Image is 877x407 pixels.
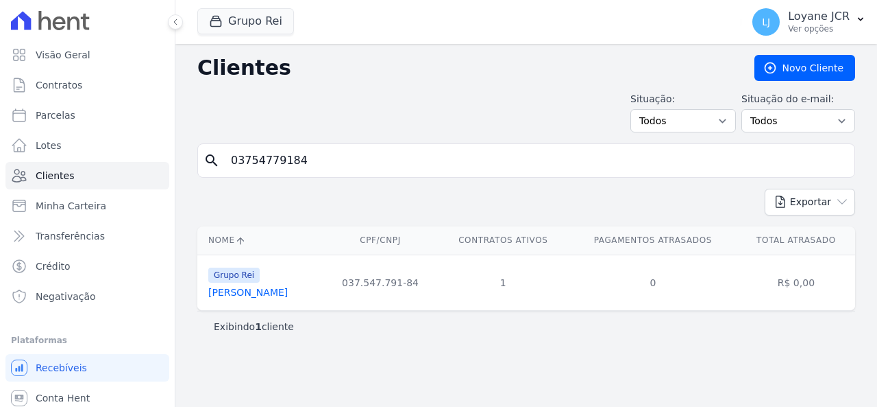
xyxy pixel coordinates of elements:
[208,287,288,298] a: [PERSON_NAME]
[5,192,169,220] a: Minha Carteira
[36,259,71,273] span: Crédito
[11,332,164,349] div: Plataformas
[5,222,169,250] a: Transferências
[36,139,62,152] span: Lotes
[5,132,169,159] a: Lotes
[5,71,169,99] a: Contratos
[741,3,877,41] button: LJ Loyane JCR Ver opções
[223,147,849,174] input: Buscar por nome, CPF ou e-mail
[5,41,169,69] a: Visão Geral
[754,55,855,81] a: Novo Cliente
[762,17,770,27] span: LJ
[741,92,855,106] label: Situação do e-mail:
[737,226,855,255] th: Total Atrasado
[208,268,260,283] span: Grupo Rei
[438,226,569,255] th: Contratos Ativos
[197,8,294,34] button: Grupo Rei
[5,354,169,382] a: Recebíveis
[765,189,855,216] button: Exportar
[36,78,82,92] span: Contratos
[323,255,437,310] td: 037.547.791-84
[569,226,737,255] th: Pagamentos Atrasados
[5,162,169,189] a: Clientes
[5,283,169,310] a: Negativação
[788,23,850,34] p: Ver opções
[36,169,74,183] span: Clientes
[5,253,169,280] a: Crédito
[36,229,105,243] span: Transferências
[36,108,75,122] span: Parcelas
[197,226,323,255] th: Nome
[323,226,437,255] th: CPF/CNPJ
[36,391,90,405] span: Conta Hent
[203,152,220,169] i: search
[5,102,169,129] a: Parcelas
[438,255,569,310] td: 1
[788,10,850,23] p: Loyane JCR
[214,320,294,334] p: Exibindo cliente
[36,361,87,375] span: Recebíveis
[569,255,737,310] td: 0
[255,321,262,332] b: 1
[36,48,90,62] span: Visão Geral
[36,199,106,213] span: Minha Carteira
[630,92,736,106] label: Situação:
[737,255,855,310] td: R$ 0,00
[36,290,96,303] span: Negativação
[197,56,732,80] h2: Clientes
